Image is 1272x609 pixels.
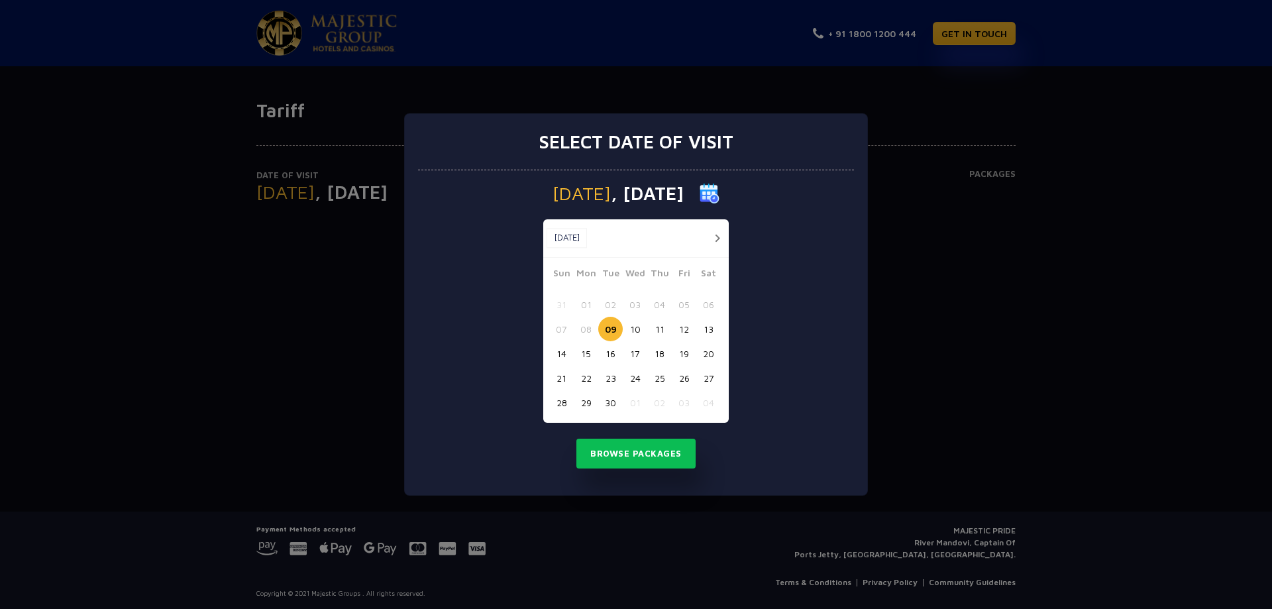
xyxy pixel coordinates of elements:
[647,317,672,341] button: 11
[672,366,696,390] button: 26
[647,341,672,366] button: 18
[696,317,721,341] button: 13
[672,341,696,366] button: 19
[647,266,672,284] span: Thu
[598,341,623,366] button: 16
[672,317,696,341] button: 12
[576,439,696,469] button: Browse Packages
[574,317,598,341] button: 08
[574,292,598,317] button: 01
[623,266,647,284] span: Wed
[574,341,598,366] button: 15
[598,266,623,284] span: Tue
[623,390,647,415] button: 01
[672,390,696,415] button: 03
[574,366,598,390] button: 22
[598,317,623,341] button: 09
[647,366,672,390] button: 25
[549,366,574,390] button: 21
[623,292,647,317] button: 03
[696,341,721,366] button: 20
[547,228,587,248] button: [DATE]
[672,292,696,317] button: 05
[696,390,721,415] button: 04
[598,390,623,415] button: 30
[574,390,598,415] button: 29
[553,184,611,203] span: [DATE]
[598,292,623,317] button: 02
[700,184,719,203] img: calender icon
[549,266,574,284] span: Sun
[672,266,696,284] span: Fri
[539,131,733,153] h3: Select date of visit
[623,317,647,341] button: 10
[611,184,684,203] span: , [DATE]
[696,366,721,390] button: 27
[598,366,623,390] button: 23
[696,292,721,317] button: 06
[549,390,574,415] button: 28
[696,266,721,284] span: Sat
[623,341,647,366] button: 17
[647,292,672,317] button: 04
[549,292,574,317] button: 31
[549,317,574,341] button: 07
[647,390,672,415] button: 02
[623,366,647,390] button: 24
[574,266,598,284] span: Mon
[549,341,574,366] button: 14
